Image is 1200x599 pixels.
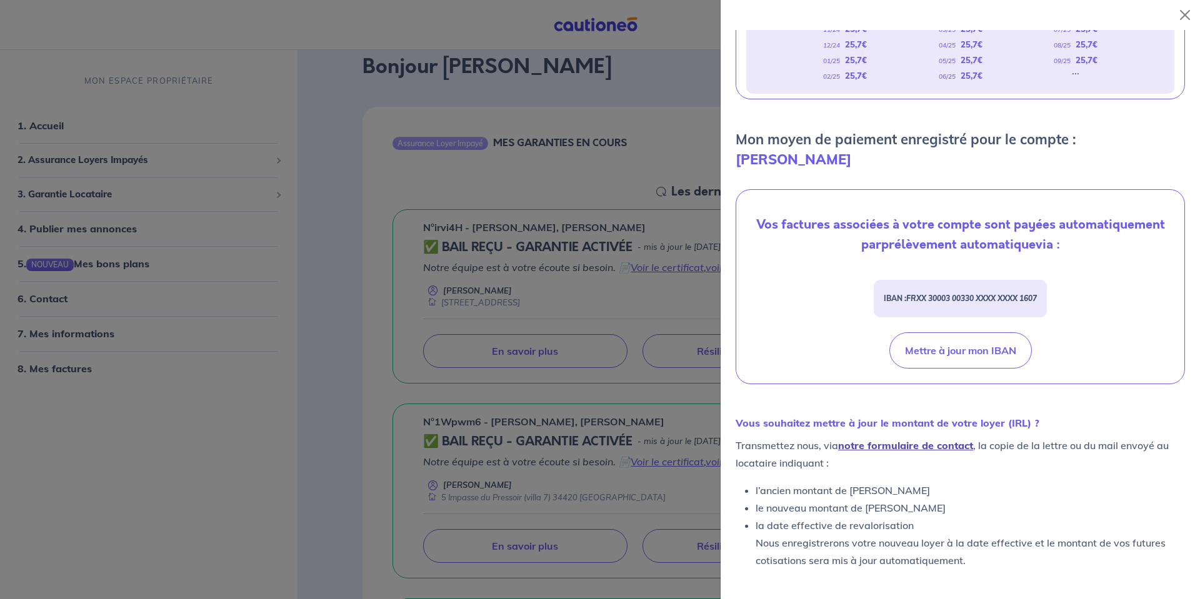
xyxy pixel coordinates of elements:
strong: 25,7 € [961,39,982,49]
em: 06/25 [939,72,956,81]
em: 04/25 [939,41,956,49]
strong: 25,7 € [845,39,867,49]
strong: 25,7 € [1076,39,1097,49]
strong: 25,7 € [845,55,867,65]
li: l’ancien montant de [PERSON_NAME] [756,482,1185,499]
li: le nouveau montant de [PERSON_NAME] [756,499,1185,517]
strong: prélèvement automatique [881,235,1036,254]
strong: 25,7 € [961,55,982,65]
em: 11/24 [823,26,840,34]
strong: 25,7 € [845,71,867,81]
button: Close [1175,5,1195,25]
strong: [PERSON_NAME] [736,151,851,168]
em: 03/25 [939,26,956,34]
em: 02/25 [823,72,840,81]
strong: 25,7 € [961,71,982,81]
em: 09/25 [1054,57,1071,65]
a: notre formulaire de contact [838,439,973,452]
div: ... [1072,68,1079,84]
p: Vos factures associées à votre compte sont payées automatiquement par via : [746,215,1174,255]
em: 08/25 [1054,41,1071,49]
li: la date effective de revalorisation Nous enregistrerons votre nouveau loyer à la date effective e... [756,517,1185,569]
strong: 25,7 € [1076,55,1097,65]
strong: Vous souhaitez mettre à jour le montant de votre loyer (IRL) ? [736,417,1039,429]
button: Mettre à jour mon IBAN [889,332,1032,369]
em: FRXX 30003 00330 XXXX XXXX 1607 [906,294,1037,303]
strong: IBAN : [884,294,1037,303]
em: 12/24 [823,41,840,49]
em: 05/25 [939,57,956,65]
p: Transmettez nous, via , la copie de la lettre ou du mail envoyé au locataire indiquant : [736,437,1185,472]
p: Mon moyen de paiement enregistré pour le compte : [736,129,1185,169]
em: 07/25 [1054,26,1071,34]
em: 01/25 [823,57,840,65]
